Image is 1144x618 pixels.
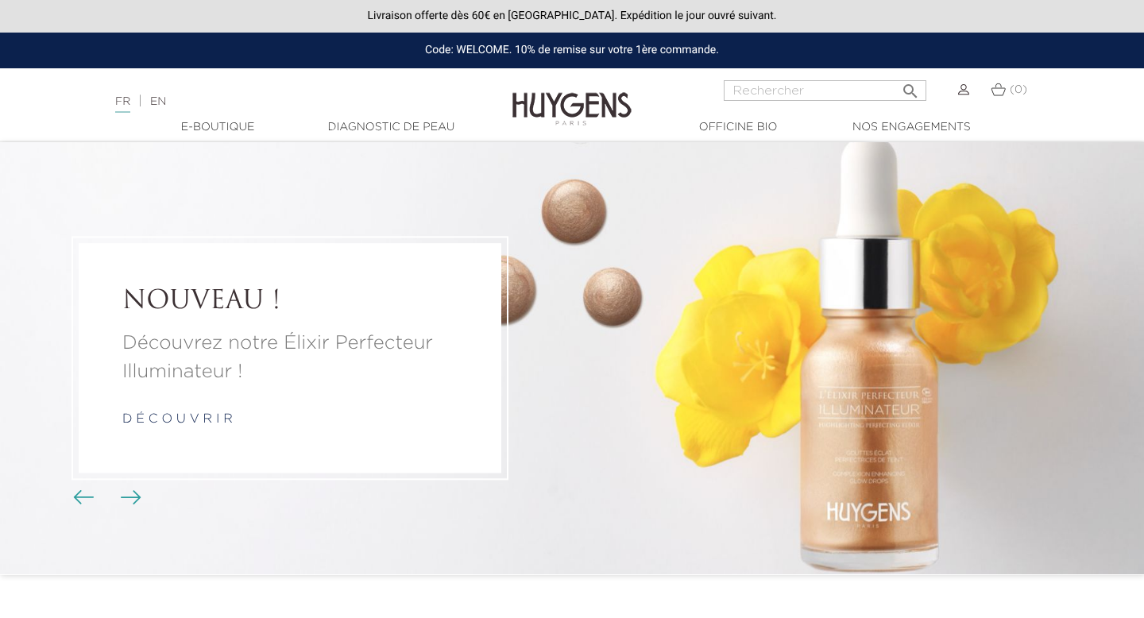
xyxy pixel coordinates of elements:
[138,119,297,136] a: E-Boutique
[122,414,233,427] a: d é c o u v r i r
[896,75,925,97] button: 
[832,119,991,136] a: Nos engagements
[79,486,131,510] div: Boutons du carrousel
[150,96,166,107] a: EN
[115,96,130,113] a: FR
[107,92,465,111] div: |
[311,119,470,136] a: Diagnostic de peau
[1010,84,1027,95] span: (0)
[512,67,632,128] img: Huygens
[724,80,926,101] input: Rechercher
[122,330,458,387] a: Découvrez notre Élixir Perfecteur Illuminateur !
[122,288,458,318] a: NOUVEAU !
[901,77,920,96] i: 
[659,119,817,136] a: Officine Bio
